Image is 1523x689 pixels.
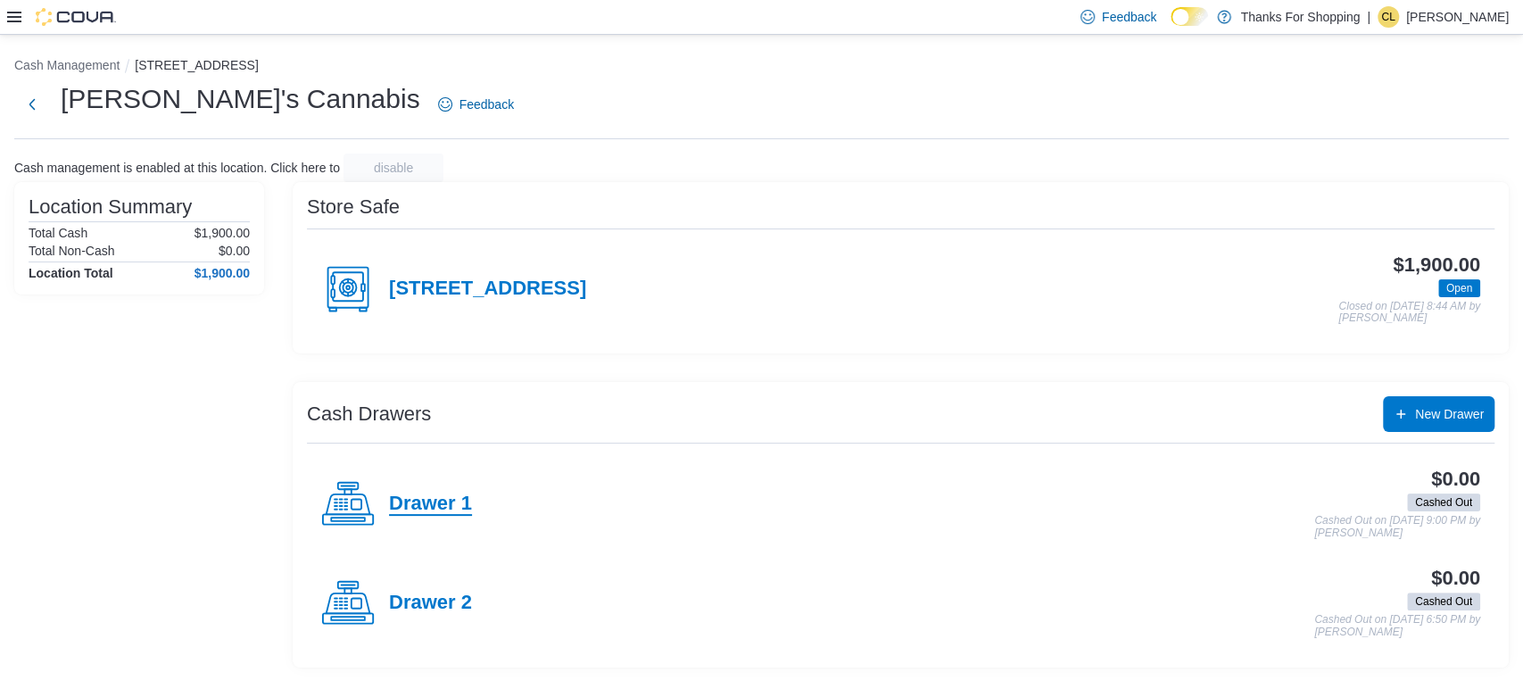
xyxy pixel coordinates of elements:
[1383,396,1494,432] button: New Drawer
[344,154,443,182] button: disable
[1415,594,1472,610] span: Cashed Out
[374,159,413,177] span: disable
[1314,515,1480,539] p: Cashed Out on [DATE] 9:00 PM by [PERSON_NAME]
[1446,280,1472,296] span: Open
[1407,494,1480,511] span: Cashed Out
[1171,26,1171,27] span: Dark Mode
[389,493,472,516] h4: Drawer 1
[29,196,192,218] h3: Location Summary
[389,592,472,615] h4: Drawer 2
[1338,301,1480,325] p: Closed on [DATE] 8:44 AM by [PERSON_NAME]
[29,244,115,258] h6: Total Non-Cash
[1431,568,1480,589] h3: $0.00
[1102,8,1156,26] span: Feedback
[1393,254,1480,276] h3: $1,900.00
[1438,279,1480,297] span: Open
[1367,6,1370,28] p: |
[61,81,420,117] h1: [PERSON_NAME]'s Cannabis
[431,87,521,122] a: Feedback
[29,266,113,280] h4: Location Total
[307,403,431,425] h3: Cash Drawers
[14,56,1509,78] nav: An example of EuiBreadcrumbs
[1378,6,1399,28] div: Chantel Leblanc
[389,278,586,301] h4: [STREET_ADDRESS]
[14,161,340,175] p: Cash management is enabled at this location. Click here to
[1415,405,1484,423] span: New Drawer
[1314,614,1480,638] p: Cashed Out on [DATE] 6:50 PM by [PERSON_NAME]
[1415,494,1472,511] span: Cashed Out
[29,226,87,240] h6: Total Cash
[459,95,514,113] span: Feedback
[1431,469,1480,490] h3: $0.00
[195,266,250,280] h4: $1,900.00
[135,58,258,72] button: [STREET_ADDRESS]
[14,87,50,122] button: Next
[1171,7,1208,26] input: Dark Mode
[307,196,400,218] h3: Store Safe
[1406,6,1509,28] p: [PERSON_NAME]
[195,226,250,240] p: $1,900.00
[1240,6,1360,28] p: Thanks For Shopping
[14,58,120,72] button: Cash Management
[1407,593,1480,610] span: Cashed Out
[36,8,116,26] img: Cova
[219,244,250,258] p: $0.00
[1381,6,1395,28] span: CL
